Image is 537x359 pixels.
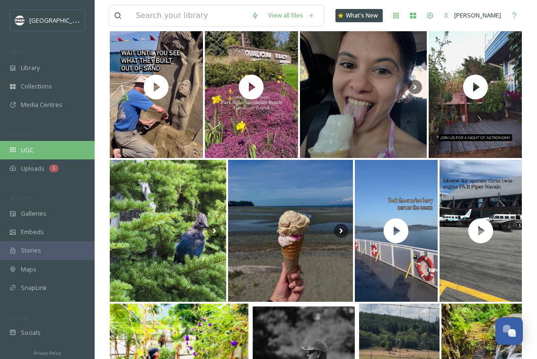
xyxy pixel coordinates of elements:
[21,228,44,236] span: Embeds
[439,6,506,25] a: [PERSON_NAME]
[353,160,439,302] img: thumbnail
[438,160,523,302] img: thumbnail
[495,317,523,345] button: Open Chat
[110,160,226,302] img: Views from Paradise Meadows. All photos taken with the sigmacanada 150-600mm f/5-6.3 contemporary...
[21,246,41,255] span: Stories
[9,49,26,56] span: MEDIA
[228,160,353,302] img: July has been a blast! We’re here all weekend 1-9pm☀️. Here is a New York Cherry Cheesecake and C...
[21,100,62,109] span: Media Centres
[335,9,383,22] a: What's New
[131,5,246,26] input: Search your library
[21,82,52,91] span: Collections
[34,350,61,356] span: Privacy Policy
[49,165,59,172] div: 1
[9,314,28,321] span: SOCIALS
[34,347,61,358] a: Privacy Policy
[21,265,36,274] span: Maps
[21,164,44,173] span: Uploads
[21,209,46,218] span: Galleries
[9,131,30,138] span: COLLECT
[205,16,298,158] img: thumbnail
[21,63,40,72] span: Library
[21,283,47,292] span: SnapLink
[21,146,34,155] span: UGC
[454,11,501,19] span: [PERSON_NAME]
[264,6,319,25] a: View all files
[9,194,31,201] span: WIDGETS
[110,16,203,158] img: thumbnail
[21,328,41,337] span: Socials
[29,16,114,25] span: [GEOGRAPHIC_DATA] Tourism
[429,16,522,158] img: thumbnail
[300,16,427,158] img: Just a fun and silly little photo dump/ode to the island I grew up on. As life starts to pull me ...
[15,16,25,25] img: parks%20beach.jpg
